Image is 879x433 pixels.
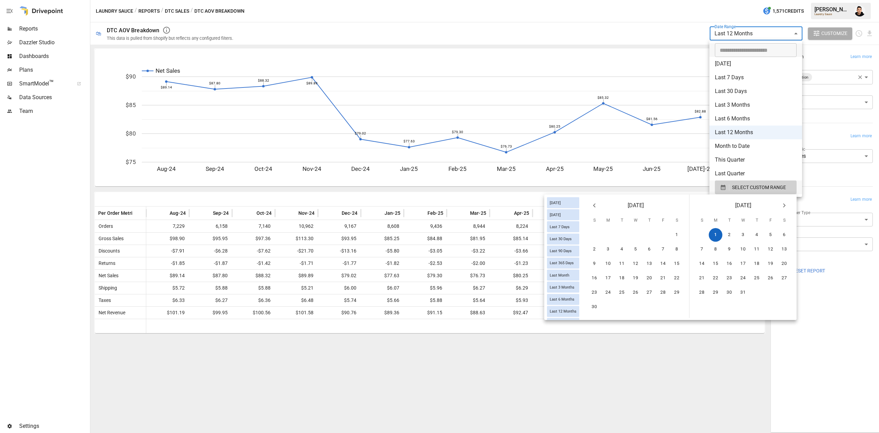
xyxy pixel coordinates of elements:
[642,257,656,271] button: 13
[722,286,736,300] button: 30
[709,98,802,112] li: Last 3 Months
[656,257,670,271] button: 14
[671,214,683,227] span: Saturday
[657,214,669,227] span: Friday
[709,243,722,256] button: 8
[722,228,736,242] button: 2
[602,214,614,227] span: Monday
[587,271,601,285] button: 16
[643,214,655,227] span: Thursday
[751,214,763,227] span: Thursday
[547,233,579,244] div: Last 30 Days
[670,243,684,256] button: 8
[615,271,629,285] button: 18
[656,286,670,300] button: 28
[629,243,642,256] button: 5
[736,243,750,256] button: 10
[547,212,563,217] span: [DATE]
[764,243,777,256] button: 12
[547,273,572,277] span: Last Month
[735,201,751,210] span: [DATE]
[587,257,601,271] button: 9
[601,271,615,285] button: 17
[547,285,577,289] span: Last 3 Months
[750,257,764,271] button: 18
[629,271,642,285] button: 19
[715,180,797,194] button: SELECT CUSTOM RANGE
[777,271,791,285] button: 27
[547,197,579,208] div: [DATE]
[547,318,579,329] div: Last Year
[750,228,764,242] button: 4
[722,271,736,285] button: 23
[587,300,601,314] button: 30
[709,167,802,180] li: Last Quarter
[695,271,709,285] button: 21
[547,261,577,265] span: Last 365 Days
[709,271,722,285] button: 22
[656,243,670,256] button: 7
[547,294,579,305] div: Last 6 Months
[722,257,736,271] button: 16
[709,57,802,71] li: [DATE]
[696,214,708,227] span: Sunday
[670,228,684,242] button: 1
[601,243,615,256] button: 3
[736,286,750,300] button: 31
[601,286,615,300] button: 24
[547,225,572,229] span: Last 7 Days
[616,214,628,227] span: Tuesday
[764,214,777,227] span: Friday
[764,228,777,242] button: 5
[629,286,642,300] button: 26
[601,257,615,271] button: 10
[547,258,579,269] div: Last 365 Days
[695,257,709,271] button: 14
[709,153,802,167] li: This Quarter
[547,200,563,205] span: [DATE]
[587,243,601,256] button: 2
[709,139,802,153] li: Month to Date
[750,243,764,256] button: 11
[615,257,629,271] button: 11
[547,249,574,253] span: Last 90 Days
[709,214,722,227] span: Monday
[736,257,750,271] button: 17
[709,84,802,98] li: Last 30 Days
[642,243,656,256] button: 6
[750,271,764,285] button: 25
[777,199,791,212] button: Next month
[670,271,684,285] button: 22
[670,286,684,300] button: 29
[588,214,601,227] span: Sunday
[547,282,579,293] div: Last 3 Months
[587,286,601,300] button: 23
[628,201,644,210] span: [DATE]
[736,228,750,242] button: 3
[547,270,579,281] div: Last Month
[709,228,722,242] button: 1
[629,214,642,227] span: Wednesday
[547,237,574,241] span: Last 30 Days
[642,286,656,300] button: 27
[723,214,735,227] span: Tuesday
[587,199,601,212] button: Previous month
[709,71,802,84] li: Last 7 Days
[695,243,709,256] button: 7
[656,271,670,285] button: 21
[547,245,579,256] div: Last 90 Days
[778,214,790,227] span: Saturday
[709,257,722,271] button: 15
[615,243,629,256] button: 4
[737,214,749,227] span: Wednesday
[547,221,579,232] div: Last 7 Days
[547,306,579,317] div: Last 12 Months
[642,271,656,285] button: 20
[709,126,802,139] li: Last 12 Months
[547,297,577,302] span: Last 6 Months
[615,286,629,300] button: 25
[670,257,684,271] button: 15
[547,209,579,220] div: [DATE]
[709,286,722,300] button: 29
[709,112,802,126] li: Last 6 Months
